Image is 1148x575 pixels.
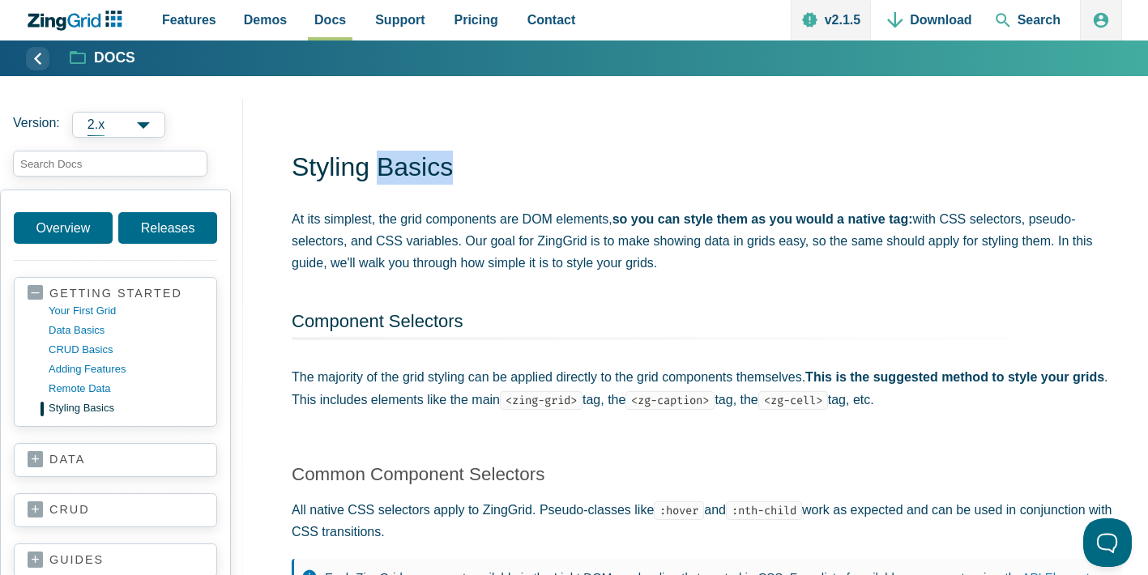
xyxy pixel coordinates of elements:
input: search input [13,151,207,177]
a: guides [28,552,203,569]
strong: so you can style them as you would a native tag: [612,212,913,226]
code: <zing-grid> [500,391,583,410]
a: Overview [14,212,113,244]
strong: Docs [94,51,135,66]
code: <zg-cell> [758,391,828,410]
a: data [28,452,203,468]
a: adding features [49,360,203,379]
span: Pricing [455,9,498,31]
span: Features [162,9,216,31]
span: Docs [314,9,346,31]
label: Versions [13,112,230,138]
span: Demos [244,9,287,31]
a: Component Selectors [292,311,463,331]
strong: This is the suggested method to style your grids [805,370,1104,384]
a: getting started [28,286,203,301]
a: your first grid [49,301,203,321]
a: ZingChart Logo. Click to return to the homepage [26,11,130,31]
span: Contact [527,9,576,31]
a: CRUD basics [49,340,203,360]
a: Releases [118,212,217,244]
p: All native CSS selectors apply to ZingGrid. Pseudo-classes like and work as expected and can be u... [292,499,1122,543]
a: data basics [49,321,203,340]
a: Common Component Selectors [292,464,544,484]
code: :nth-child [726,501,802,520]
a: styling basics [49,398,203,418]
a: crud [28,502,203,518]
a: remote data [49,379,203,398]
a: Docs [70,49,135,68]
p: The majority of the grid styling can be applied directly to the grid components themselves. . Thi... [292,366,1122,410]
iframe: Help Scout Beacon - Open [1083,518,1132,567]
h1: Styling Basics [292,151,1122,187]
p: At its simplest, the grid components are DOM elements, with CSS selectors, pseudo-selectors, and ... [292,208,1122,275]
span: Support [375,9,425,31]
span: Version: [13,112,60,138]
code: :hover [654,501,704,520]
code: <zg-caption> [625,391,715,410]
